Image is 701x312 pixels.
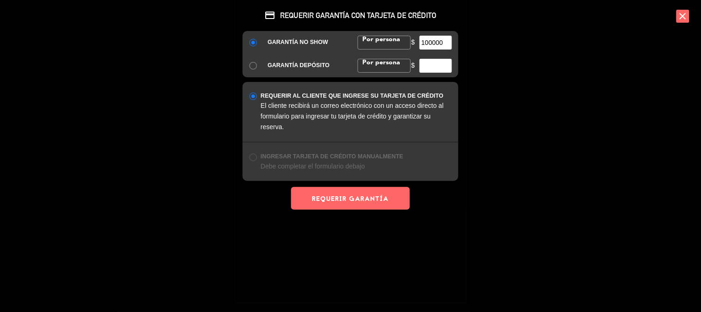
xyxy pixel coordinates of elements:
[360,36,401,43] span: Por persona
[268,61,343,70] div: GARANTÍA DEPÓSITO
[261,91,451,101] div: REQUERIR AL CLIENTE QUE INGRESE SU TARJETA DE CRÉDITO
[411,60,415,71] span: $
[360,59,401,66] span: Por persona
[268,37,343,47] div: GARANTÍA NO SHOW
[261,161,451,172] div: Debe completar el formulario debajo
[291,187,409,210] button: REQUERIR GARANTÍA
[265,10,276,21] i: credit_card
[261,100,451,132] div: El cliente recibirá un correo electrónico con un acceso directo al formulario para ingresar tu ta...
[411,37,415,48] span: $
[243,10,458,21] span: REQUERIR GARANTÍA CON TARJETA DE CRÉDITO
[677,10,689,23] i: close
[261,152,451,162] div: INGRESAR TARJETA DE CRÉDITO MANUALMENTE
